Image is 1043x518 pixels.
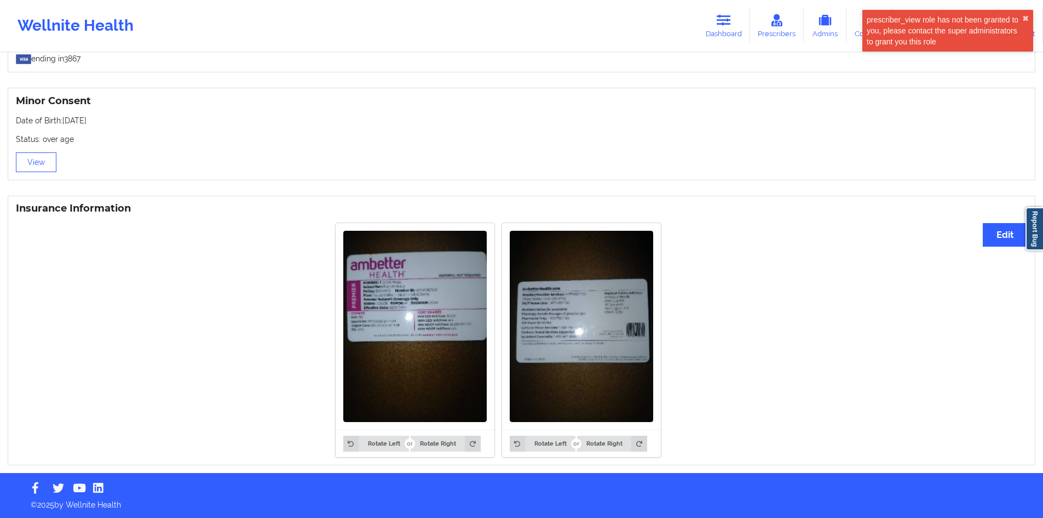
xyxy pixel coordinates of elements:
a: Report Bug [1025,207,1043,251]
button: Rotate Right [411,436,480,451]
img: Frances Watts [510,231,653,422]
p: Status: over age [16,134,1027,145]
p: ending in 3867 [16,49,1027,64]
a: Dashboard [698,8,750,44]
a: Admins [804,8,846,44]
button: Edit [983,223,1027,247]
button: Rotate Left [510,436,575,451]
h3: Minor Consent [16,95,1027,107]
a: Prescribers [750,8,804,44]
button: Rotate Right [577,436,647,451]
p: Date of Birth: [DATE] [16,115,1027,126]
img: Frances Watts [343,231,487,422]
p: © 2025 by Wellnite Health [23,492,1020,510]
h3: Insurance Information [16,202,1027,215]
button: close [1022,14,1029,23]
button: Rotate Left [343,436,409,451]
a: Coaches [846,8,892,44]
button: View [16,152,56,172]
div: prescriber_view role has not been granted to you, please contact the super administrators to gran... [867,14,1022,47]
